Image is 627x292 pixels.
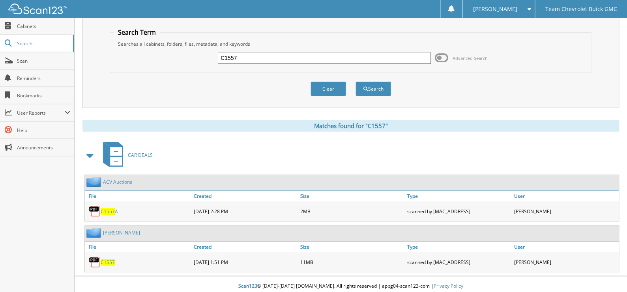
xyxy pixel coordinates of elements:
[17,40,69,47] span: Search
[512,203,619,219] div: [PERSON_NAME]
[103,179,132,185] a: ACV Auctions
[103,229,140,236] a: [PERSON_NAME]
[405,191,512,201] a: Type
[405,242,512,252] a: Type
[89,205,101,217] img: PDF.png
[512,254,619,270] div: [PERSON_NAME]
[405,254,512,270] div: scanned by [MAC_ADDRESS]
[17,75,70,82] span: Reminders
[298,191,405,201] a: Size
[89,256,101,268] img: PDF.png
[101,259,115,266] a: C1557
[101,208,115,215] span: C1557
[356,82,391,96] button: Search
[82,120,619,132] div: Matches found for "C1557"
[512,191,619,201] a: User
[434,283,463,289] a: Privacy Policy
[588,254,627,292] iframe: Chat Widget
[128,152,153,158] span: CAR DEALS
[86,177,103,187] img: folder2.png
[405,203,512,219] div: scanned by [MAC_ADDRESS]
[85,191,192,201] a: File
[17,23,70,30] span: Cabinets
[192,254,299,270] div: [DATE] 1:51 PM
[8,4,67,14] img: scan123-logo-white.svg
[101,208,118,215] a: C1557A
[114,41,588,47] div: Searches all cabinets, folders, files, metadata, and keywords
[98,139,153,171] a: CAR DEALS
[17,144,70,151] span: Announcements
[311,82,346,96] button: Clear
[17,58,70,64] span: Scan
[238,283,257,289] span: Scan123
[298,254,405,270] div: 11MB
[545,7,617,11] span: Team Chevrolet Buick GMC
[473,7,517,11] span: [PERSON_NAME]
[298,203,405,219] div: 2MB
[85,242,192,252] a: File
[298,242,405,252] a: Size
[86,228,103,238] img: folder2.png
[453,55,488,61] span: Advanced Search
[192,242,299,252] a: Created
[192,191,299,201] a: Created
[17,127,70,134] span: Help
[17,110,65,116] span: User Reports
[114,28,160,37] legend: Search Term
[512,242,619,252] a: User
[192,203,299,219] div: [DATE] 2:28 PM
[17,92,70,99] span: Bookmarks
